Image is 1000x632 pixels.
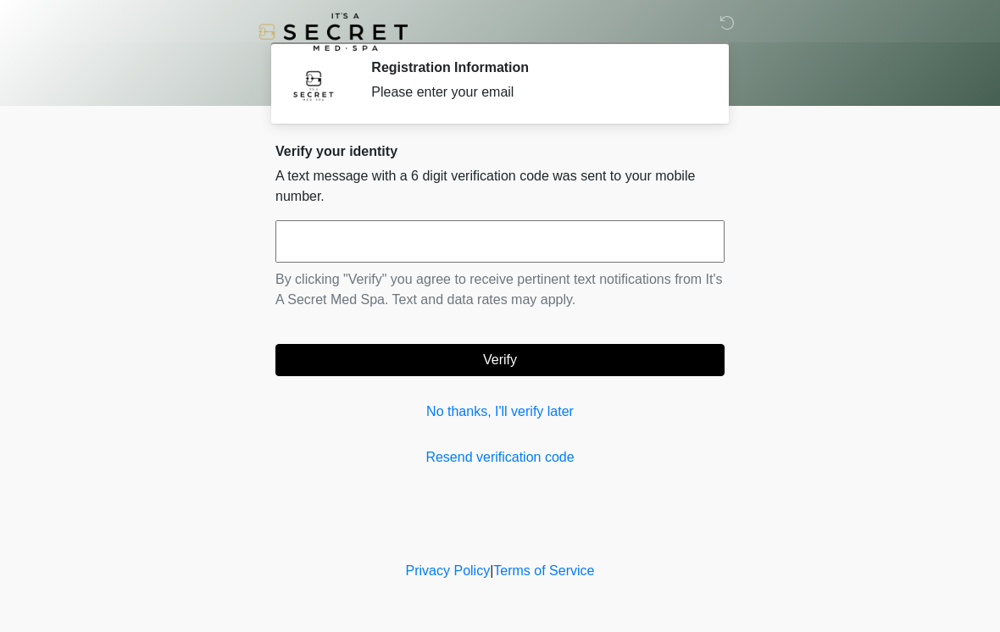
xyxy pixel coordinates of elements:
img: Agent Avatar [288,59,339,110]
a: Terms of Service [493,563,594,578]
a: | [490,563,493,578]
p: By clicking "Verify" you agree to receive pertinent text notifications from It's A Secret Med Spa... [275,269,725,310]
h2: Verify your identity [275,143,725,159]
div: Please enter your email [371,82,699,103]
button: Verify [275,344,725,376]
p: A text message with a 6 digit verification code was sent to your mobile number. [275,166,725,207]
a: Privacy Policy [406,563,491,578]
img: It's A Secret Med Spa Logo [258,13,408,51]
a: Resend verification code [275,447,725,468]
h2: Registration Information [371,59,699,75]
a: No thanks, I'll verify later [275,402,725,422]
